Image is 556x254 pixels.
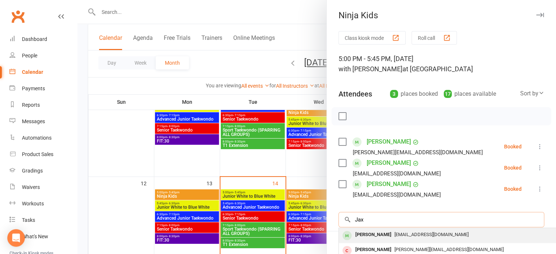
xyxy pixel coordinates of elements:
[338,89,372,99] div: Attendees
[390,89,438,99] div: places booked
[22,102,40,108] div: Reports
[504,186,522,192] div: Booked
[22,118,45,124] div: Messages
[367,178,411,190] a: [PERSON_NAME]
[10,48,77,64] a: People
[9,7,27,26] a: Clubworx
[7,229,25,247] div: Open Intercom Messenger
[338,31,406,45] button: Class kiosk mode
[353,169,441,178] div: [EMAIL_ADDRESS][DOMAIN_NAME]
[10,212,77,228] a: Tasks
[367,136,411,148] a: [PERSON_NAME]
[352,230,394,240] div: [PERSON_NAME]
[338,212,544,227] input: Search to add attendees
[338,54,544,74] div: 5:00 PM - 5:45 PM, [DATE]
[22,86,45,91] div: Payments
[353,148,483,157] div: [PERSON_NAME][EMAIL_ADDRESS][DOMAIN_NAME]
[10,163,77,179] a: Gradings
[22,69,43,75] div: Calendar
[367,157,411,169] a: [PERSON_NAME]
[10,31,77,48] a: Dashboard
[394,232,469,237] span: [EMAIL_ADDRESS][DOMAIN_NAME]
[10,228,77,245] a: What's New
[22,184,40,190] div: Waivers
[10,80,77,97] a: Payments
[22,135,52,141] div: Automations
[10,179,77,196] a: Waivers
[504,144,522,149] div: Booked
[520,89,544,98] div: Sort by
[22,53,37,58] div: People
[353,190,441,200] div: [EMAIL_ADDRESS][DOMAIN_NAME]
[338,65,402,73] span: with [PERSON_NAME]
[22,217,35,223] div: Tasks
[444,89,496,99] div: places available
[10,146,77,163] a: Product Sales
[327,10,556,20] div: Ninja Kids
[504,165,522,170] div: Booked
[22,151,53,157] div: Product Sales
[10,64,77,80] a: Calendar
[343,231,352,240] div: member
[10,130,77,146] a: Automations
[394,247,504,252] span: [PERSON_NAME][EMAIL_ADDRESS][DOMAIN_NAME]
[444,90,452,98] div: 17
[10,113,77,130] a: Messages
[22,201,44,206] div: Workouts
[10,97,77,113] a: Reports
[10,196,77,212] a: Workouts
[22,36,47,42] div: Dashboard
[412,31,457,45] button: Roll call
[22,234,48,239] div: What's New
[402,65,473,73] span: at [GEOGRAPHIC_DATA]
[390,90,398,98] div: 3
[22,168,43,174] div: Gradings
